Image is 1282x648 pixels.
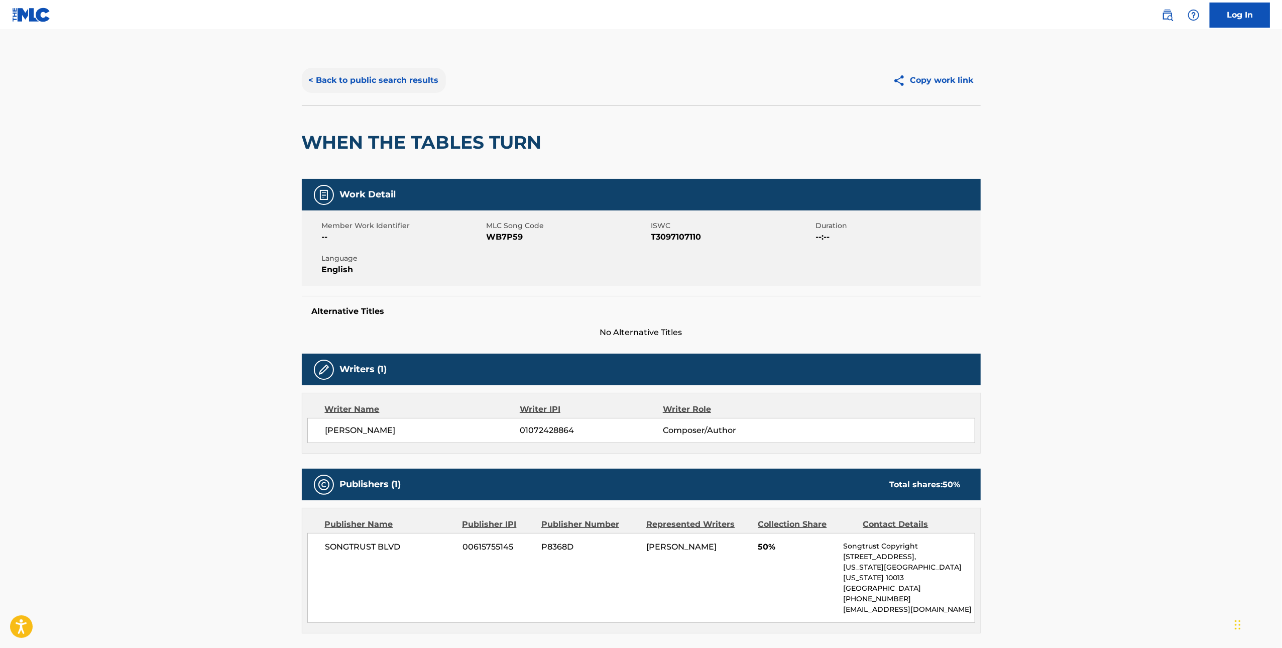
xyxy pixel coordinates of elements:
[520,424,662,437] span: 01072428864
[843,583,974,594] p: [GEOGRAPHIC_DATA]
[520,403,663,415] div: Writer IPI
[1184,5,1204,25] div: Help
[325,403,520,415] div: Writer Name
[1157,5,1178,25] a: Public Search
[487,231,649,243] span: WB7P59
[462,518,534,530] div: Publisher IPI
[302,131,547,154] h2: WHEN THE TABLES TURN
[325,518,455,530] div: Publisher Name
[816,221,978,231] span: Duration
[1161,9,1174,21] img: search
[318,189,330,201] img: Work Detail
[843,541,974,552] p: Songtrust Copyright
[646,518,750,530] div: Represented Writers
[340,364,387,375] h5: Writers (1)
[843,604,974,615] p: [EMAIL_ADDRESS][DOMAIN_NAME]
[318,364,330,376] img: Writers
[12,8,51,22] img: MLC Logo
[758,518,855,530] div: Collection Share
[1232,600,1282,648] iframe: Chat Widget
[325,541,455,553] span: SONGTRUST BLVD
[663,403,793,415] div: Writer Role
[1188,9,1200,21] img: help
[487,221,649,231] span: MLC Song Code
[843,552,974,562] p: [STREET_ADDRESS],
[541,518,639,530] div: Publisher Number
[843,594,974,604] p: [PHONE_NUMBER]
[890,479,961,491] div: Total shares:
[1210,3,1270,28] a: Log In
[322,264,484,276] span: English
[943,480,961,489] span: 50 %
[322,253,484,264] span: Language
[302,68,446,93] button: < Back to public search results
[322,221,484,231] span: Member Work Identifier
[863,518,961,530] div: Contact Details
[322,231,484,243] span: --
[302,327,981,339] span: No Alternative Titles
[462,541,534,553] span: 00615755145
[651,231,813,243] span: T3097107110
[886,68,981,93] button: Copy work link
[843,562,974,583] p: [US_STATE][GEOGRAPHIC_DATA][US_STATE] 10013
[318,479,330,491] img: Publishers
[816,231,978,243] span: --:--
[312,306,971,316] h5: Alternative Titles
[758,541,836,553] span: 50%
[1235,610,1241,640] div: Drag
[651,221,813,231] span: ISWC
[893,74,910,87] img: Copy work link
[340,189,396,200] h5: Work Detail
[663,424,793,437] span: Composer/Author
[340,479,401,490] h5: Publishers (1)
[325,424,520,437] span: [PERSON_NAME]
[646,542,717,552] span: [PERSON_NAME]
[541,541,639,553] span: P8368D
